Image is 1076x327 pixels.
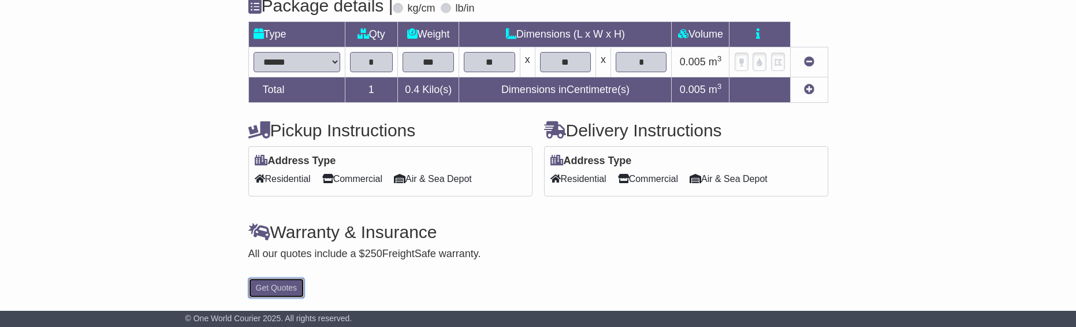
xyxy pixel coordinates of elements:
td: x [596,47,611,77]
td: Kilo(s) [398,77,459,102]
span: 0.005 [680,56,706,68]
td: Dimensions (L x W x H) [459,21,672,47]
td: Dimensions in Centimetre(s) [459,77,672,102]
h4: Delivery Instructions [544,121,828,140]
a: Remove this item [804,56,814,68]
label: Address Type [550,155,632,168]
td: Volume [672,21,729,47]
span: m [709,56,722,68]
span: 0.4 [405,84,419,95]
td: x [520,47,535,77]
div: All our quotes include a $ FreightSafe warranty. [248,248,828,261]
span: Air & Sea Depot [394,170,472,188]
span: Commercial [322,170,382,188]
td: Qty [345,21,398,47]
h4: Warranty & Insurance [248,222,828,241]
td: Type [248,21,345,47]
span: 250 [365,248,382,259]
span: Residential [255,170,311,188]
td: Weight [398,21,459,47]
span: Air & Sea Depot [690,170,768,188]
td: Total [248,77,345,102]
a: Add new item [804,84,814,95]
label: Address Type [255,155,336,168]
span: Commercial [618,170,678,188]
td: 1 [345,77,398,102]
span: © One World Courier 2025. All rights reserved. [185,314,352,323]
h4: Pickup Instructions [248,121,533,140]
span: m [709,84,722,95]
sup: 3 [717,82,722,91]
sup: 3 [717,54,722,63]
label: lb/in [455,2,474,15]
button: Get Quotes [248,278,305,298]
span: Residential [550,170,606,188]
span: 0.005 [680,84,706,95]
label: kg/cm [407,2,435,15]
